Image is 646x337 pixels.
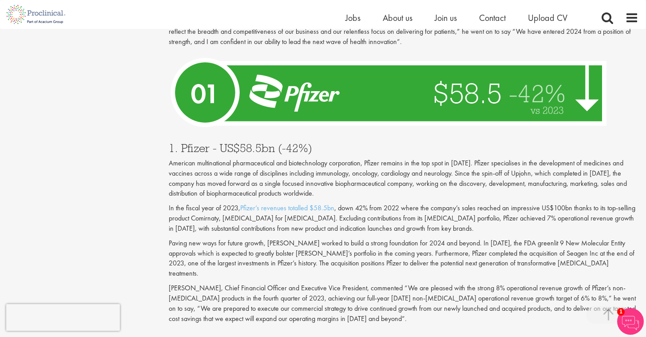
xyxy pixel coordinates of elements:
p: [PERSON_NAME], Chief Financial Officer and Executive Vice President, commented “We are pleased wi... [169,283,638,324]
a: Upload CV [528,12,567,24]
img: Chatbot [617,308,644,335]
span: 1 [617,308,625,316]
h3: 1. Pfizer - US$58.5bn (-42%) [169,142,638,154]
a: Jobs [345,12,361,24]
p: Paving new ways for future growth, [PERSON_NAME] worked to build a strong foundation for 2024 and... [169,238,638,279]
a: Contact [479,12,506,24]
a: Pfizer’s revenues totalled $58.5bn [240,203,334,213]
a: Join us [435,12,457,24]
p: In an , [PERSON_NAME], Chairman of the Board and Chief Executive Officer, said “. “[PERSON_NAME] ... [169,16,638,47]
a: About us [383,12,412,24]
p: American multinational pharmaceutical and biotechnology corporation, Pfizer remains in the top sp... [169,158,638,199]
p: In the fiscal year of 2023, , down 42% from 2022 where the company’s sales reached an impressive ... [169,203,638,234]
iframe: reCAPTCHA [6,304,120,331]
